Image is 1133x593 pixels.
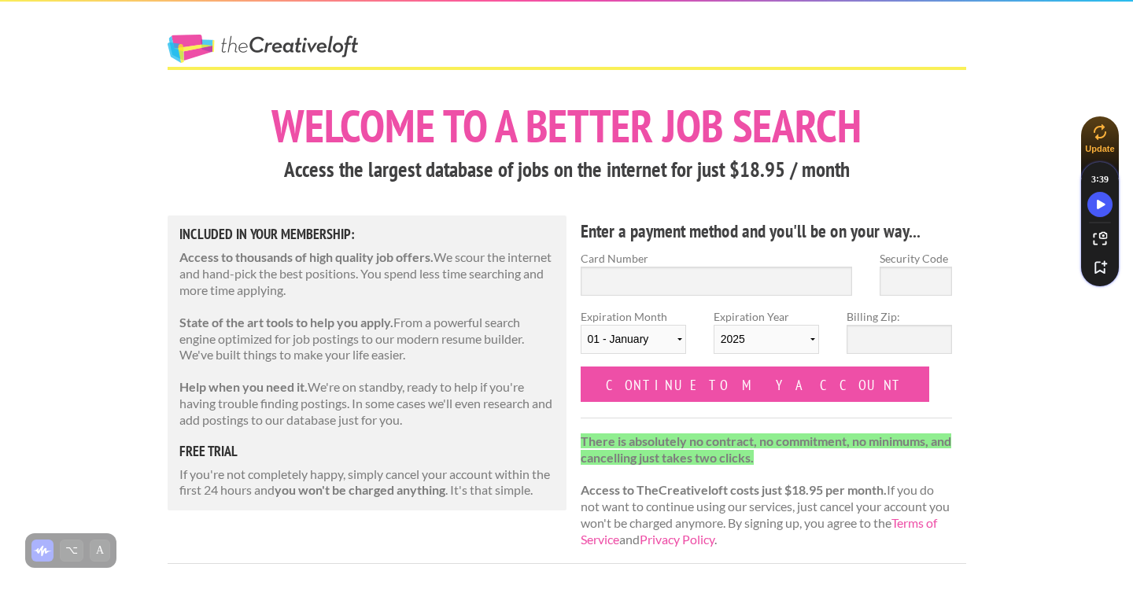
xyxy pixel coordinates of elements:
p: We scour the internet and hand-pick the best positions. You spend less time searching and more ti... [179,249,555,298]
p: From a powerful search engine optimized for job postings to our modern resume builder. We've buil... [179,315,555,363]
label: Security Code [880,250,952,267]
h4: Enter a payment method and you'll be on your way... [581,219,953,244]
strong: Access to TheCreativeloft costs just $18.95 per month. [581,482,887,497]
label: Expiration Month [581,308,686,366]
label: Expiration Year [714,308,819,366]
a: The Creative Loft [168,35,358,63]
strong: you won't be charged anything [275,482,445,497]
h3: Access the largest database of jobs on the internet for just $18.95 / month [168,155,966,185]
label: Card Number [581,250,853,267]
input: Continue to my account [581,366,930,402]
h5: Included in Your Membership: [179,227,555,241]
p: We're on standby, ready to help if you're having trouble finding postings. In some cases we'll ev... [179,379,555,428]
strong: Access to thousands of high quality job offers. [179,249,434,264]
strong: State of the art tools to help you apply. [179,315,393,330]
select: Expiration Year [714,325,819,354]
p: If you're not completely happy, simply cancel your account within the first 24 hours and . It's t... [179,466,555,499]
h5: free trial [179,444,555,459]
label: Billing Zip: [847,308,952,325]
strong: There is absolutely no contract, no commitment, no minimums, and cancelling just takes two clicks. [581,433,951,465]
a: Privacy Policy [640,532,714,547]
p: If you do not want to continue using our services, just cancel your account you won't be charged ... [581,433,953,548]
a: Terms of Service [581,515,937,547]
strong: Help when you need it. [179,379,308,394]
select: Expiration Month [581,325,686,354]
h1: Welcome to a better job search [168,103,966,149]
